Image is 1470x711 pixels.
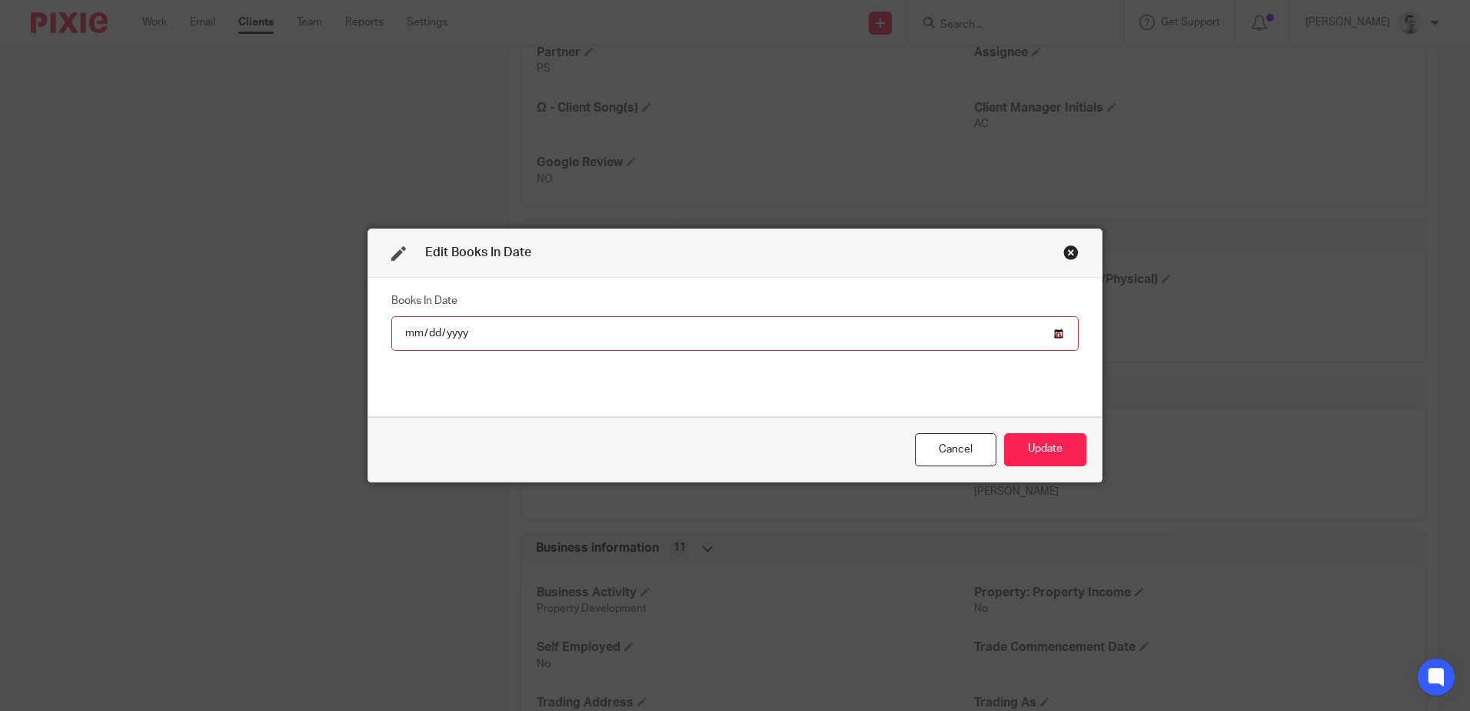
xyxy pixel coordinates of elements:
[391,293,457,309] label: Books In Date
[915,433,996,466] div: Close this dialog window
[391,316,1079,351] input: YYYY-MM-DD
[1004,433,1086,466] button: Update
[425,246,531,259] span: Edit Books In Date
[1063,245,1079,260] div: Close this dialog window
